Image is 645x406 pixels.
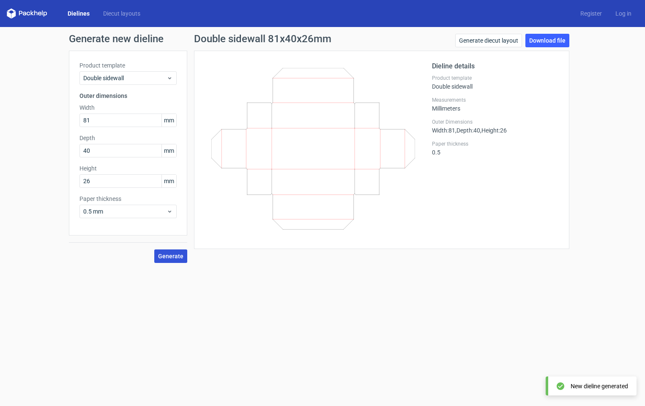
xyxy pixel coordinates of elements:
span: Generate [158,253,183,259]
label: Height [79,164,177,173]
h3: Outer dimensions [79,92,177,100]
a: Dielines [61,9,96,18]
div: 0.5 [432,141,559,156]
div: Double sidewall [432,75,559,90]
label: Product template [432,75,559,81]
div: New dieline generated [571,382,628,390]
label: Paper thickness [432,141,559,147]
span: , Depth : 40 [455,127,480,134]
a: Diecut layouts [96,9,147,18]
label: Depth [79,134,177,142]
a: Log in [609,9,638,18]
label: Width [79,103,177,112]
button: Generate [154,249,187,263]
label: Paper thickness [79,195,177,203]
span: Width : 81 [432,127,455,134]
span: 0.5 mm [83,207,167,216]
label: Measurements [432,97,559,103]
h1: Double sidewall 81x40x26mm [194,34,331,44]
h2: Dieline details [432,61,559,71]
span: mm [161,175,176,187]
a: Download file [525,34,569,47]
label: Outer Dimensions [432,119,559,125]
span: mm [161,114,176,127]
a: Register [574,9,609,18]
span: mm [161,144,176,157]
a: Generate diecut layout [455,34,522,47]
h1: Generate new dieline [69,34,576,44]
div: Millimeters [432,97,559,112]
span: Double sidewall [83,74,167,82]
span: , Height : 26 [480,127,507,134]
label: Product template [79,61,177,70]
